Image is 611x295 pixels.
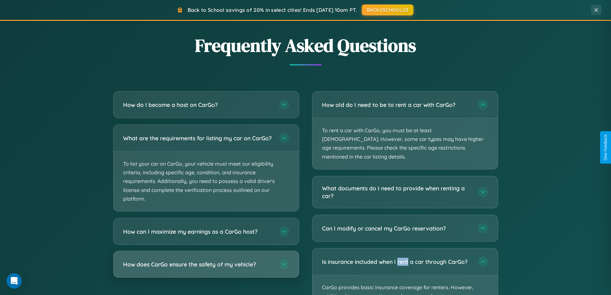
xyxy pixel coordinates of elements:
h3: Can I modify or cancel my CarGo reservation? [322,224,471,232]
div: Open Intercom Messenger [6,273,22,289]
span: Back to School savings of 20% in select cities! Ends [DATE] 10am PT. [188,7,357,13]
button: BACK2SCHOOL20 [362,4,413,15]
h3: What documents do I need to provide when renting a car? [322,184,471,200]
h3: How can I maximize my earnings as a CarGo host? [123,228,273,236]
h3: Is insurance included when I rent a car through CarGo? [322,258,471,266]
h3: What are the requirements for listing my car on CarGo? [123,134,273,142]
p: To rent a car with CarGo, you must be at least [DEMOGRAPHIC_DATA]. However, some car types may ha... [312,118,498,169]
h2: Frequently Asked Questions [113,33,498,58]
h3: How does CarGo ensure the safety of my vehicle? [123,260,273,268]
h3: How old do I need to be to rent a car with CarGo? [322,101,471,109]
p: To list your car on CarGo, your vehicle must meet our eligibility criteria, including specific ag... [114,152,299,211]
div: Give Feedback [603,134,608,161]
h3: How do I become a host on CarGo? [123,101,273,109]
